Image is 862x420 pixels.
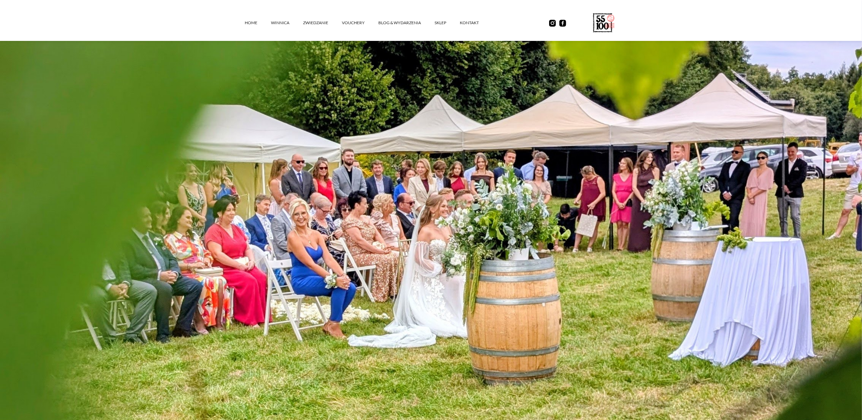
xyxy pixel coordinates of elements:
a: kontakt [460,13,493,33]
a: Home [245,13,271,33]
a: winnica [271,13,303,33]
a: SKLEP [435,13,460,33]
a: ZWIEDZANIE [303,13,342,33]
a: Blog & Wydarzenia [379,13,435,33]
a: vouchery [342,13,379,33]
